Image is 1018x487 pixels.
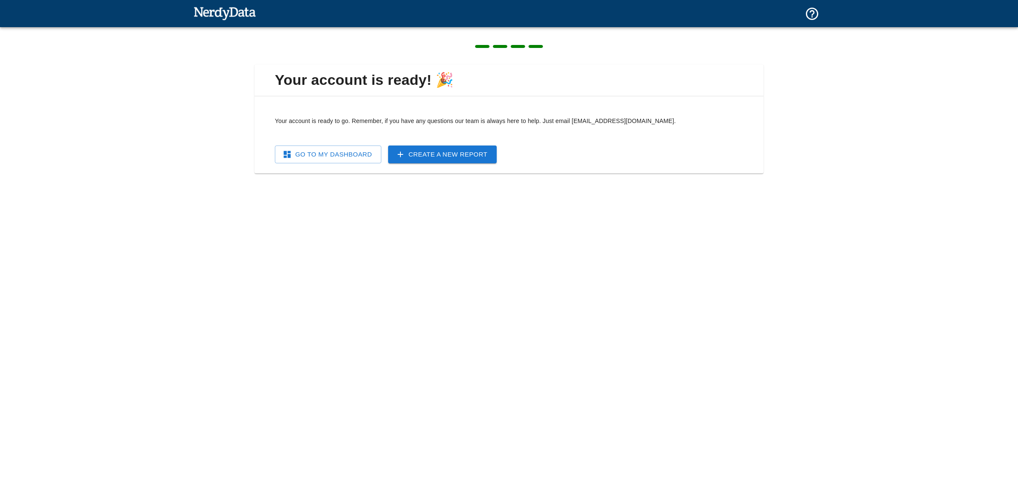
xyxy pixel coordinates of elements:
a: Go To My Dashboard [275,146,381,163]
span: Your account is ready! 🎉 [261,71,757,89]
p: Your account is ready to go. Remember, if you have any questions our team is always here to help.... [275,117,743,125]
button: Support and Documentation [800,1,825,26]
img: NerdyData.com [193,5,256,22]
a: Create a New Report [388,146,497,163]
